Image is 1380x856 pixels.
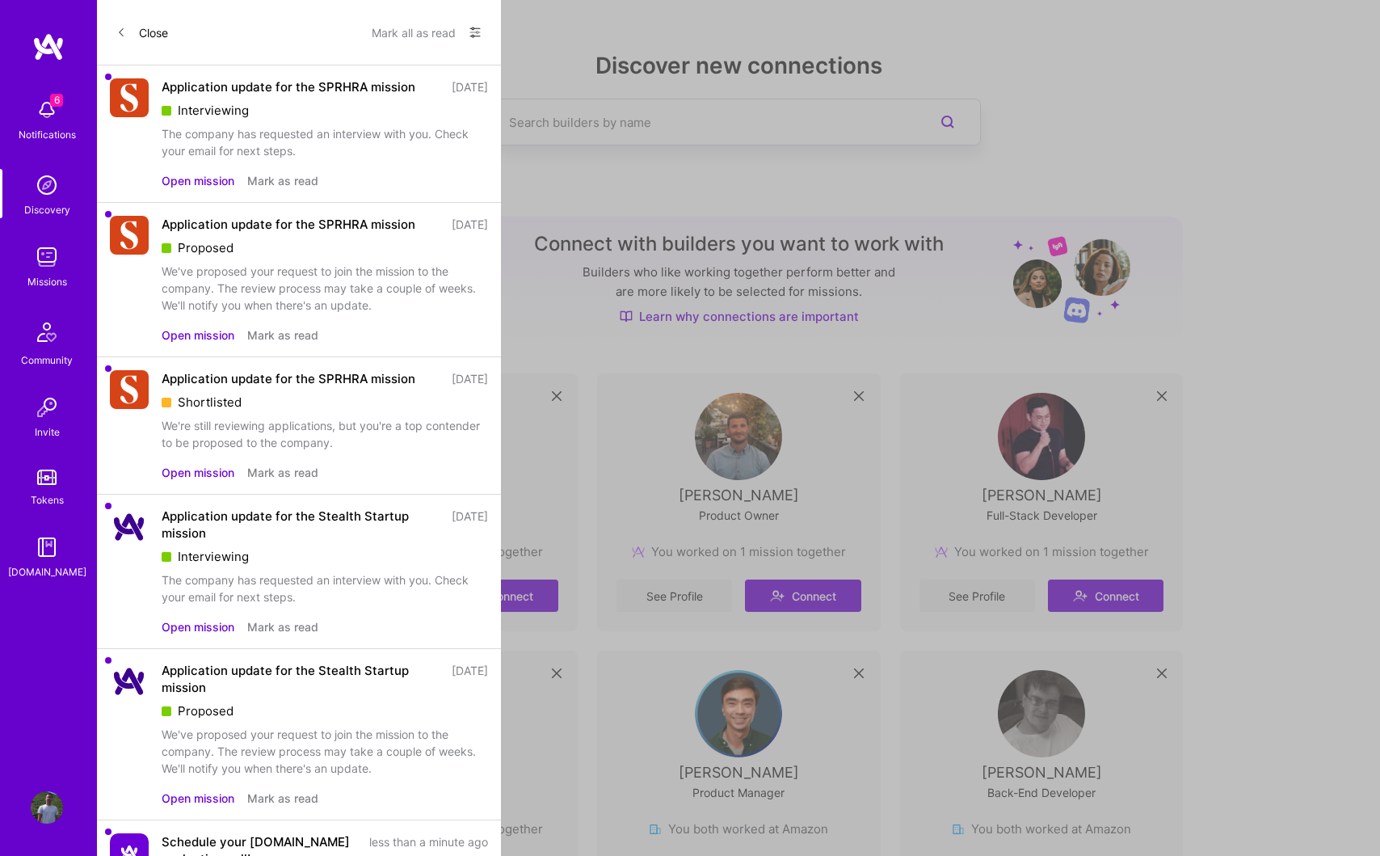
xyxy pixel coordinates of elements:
button: Mark as read [247,790,318,807]
div: [DATE] [452,370,488,387]
div: [DATE] [452,662,488,696]
img: Company Logo [110,78,149,117]
img: logo [32,32,65,61]
div: [DATE] [452,216,488,233]
div: Application update for the SPRHRA mission [162,78,415,95]
img: Company Logo [110,508,149,546]
div: The company has requested an interview with you. Check your email for next steps. [162,571,488,605]
button: Open mission [162,464,234,481]
div: Proposed [162,702,488,719]
div: Invite [35,424,60,441]
div: Application update for the Stealth Startup mission [162,508,442,542]
button: Open mission [162,172,234,189]
img: Community [27,313,66,352]
button: Mark as read [247,618,318,635]
div: Application update for the SPRHRA mission [162,370,415,387]
div: Missions [27,273,67,290]
div: Shortlisted [162,394,488,411]
a: User Avatar [27,791,67,824]
img: Company Logo [110,370,149,409]
img: Company Logo [110,662,149,701]
div: We've proposed your request to join the mission to the company. The review process may take a cou... [162,263,488,314]
button: Mark as read [247,464,318,481]
img: teamwork [31,241,63,273]
div: Interviewing [162,102,488,119]
div: Proposed [162,239,488,256]
button: Open mission [162,790,234,807]
img: User Avatar [31,791,63,824]
div: Application update for the SPRHRA mission [162,216,415,233]
div: Application update for the Stealth Startup mission [162,662,442,696]
div: Community [21,352,73,369]
div: [DOMAIN_NAME] [8,563,86,580]
div: The company has requested an interview with you. Check your email for next steps. [162,125,488,159]
div: Discovery [24,201,70,218]
button: Mark as read [247,172,318,189]
div: We're still reviewing applications, but you're a top contender to be proposed to the company. [162,417,488,451]
div: We've proposed your request to join the mission to the company. The review process may take a cou... [162,726,488,777]
div: [DATE] [452,78,488,95]
button: Mark all as read [372,19,456,45]
img: Company Logo [110,216,149,255]
div: Interviewing [162,548,488,565]
img: Invite [31,391,63,424]
div: [DATE] [452,508,488,542]
button: Mark as read [247,327,318,344]
button: Open mission [162,327,234,344]
div: Tokens [31,491,64,508]
img: tokens [37,470,57,485]
img: discovery [31,169,63,201]
img: guide book [31,531,63,563]
button: Open mission [162,618,234,635]
button: Close [116,19,168,45]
